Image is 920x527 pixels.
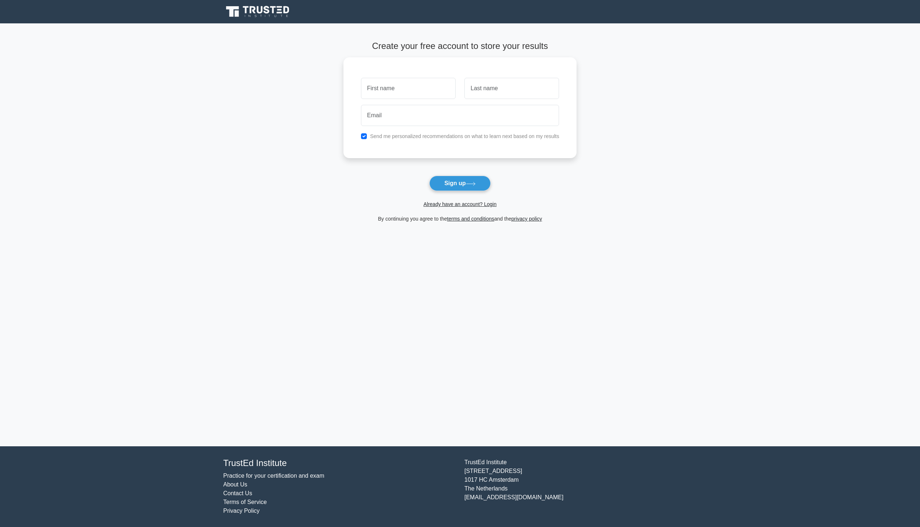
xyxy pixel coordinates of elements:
[223,481,247,488] a: About Us
[361,105,559,126] input: Email
[423,201,497,207] a: Already have an account? Login
[512,216,542,222] a: privacy policy
[429,176,491,191] button: Sign up
[361,78,456,99] input: First name
[343,41,577,51] h4: Create your free account to store your results
[464,78,559,99] input: Last name
[223,499,267,505] a: Terms of Service
[460,458,701,515] div: TrustEd Institute [STREET_ADDRESS] 1017 HC Amsterdam The Netherlands [EMAIL_ADDRESS][DOMAIN_NAME]
[370,133,559,139] label: Send me personalized recommendations on what to learn next based on my results
[223,458,456,469] h4: TrustEd Institute
[339,214,581,223] div: By continuing you agree to the and the
[223,508,260,514] a: Privacy Policy
[223,490,252,496] a: Contact Us
[447,216,494,222] a: terms and conditions
[223,473,324,479] a: Practice for your certification and exam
